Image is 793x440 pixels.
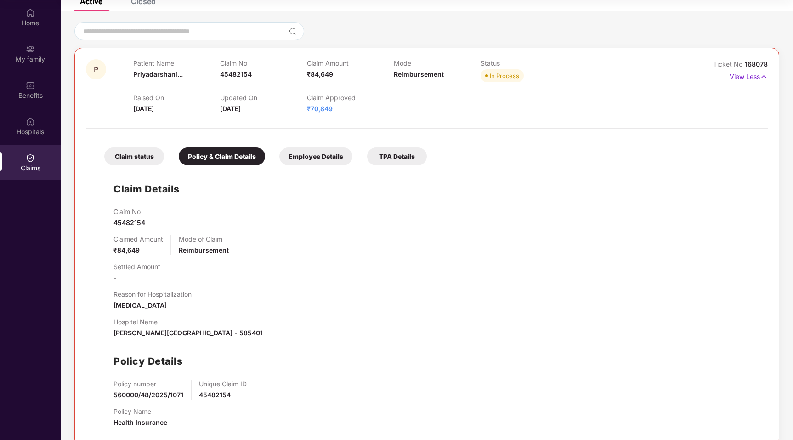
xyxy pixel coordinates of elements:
p: Status [481,59,567,67]
span: Ticket No [713,60,745,68]
img: svg+xml;base64,PHN2ZyBpZD0iU2VhcmNoLTMyeDMyIiB4bWxucz0iaHR0cDovL3d3dy53My5vcmcvMjAwMC9zdmciIHdpZH... [289,28,296,35]
div: Employee Details [279,147,352,165]
span: 45482154 [220,70,252,78]
span: ₹70,849 [307,105,333,113]
span: Reimbursement [179,246,229,254]
img: svg+xml;base64,PHN2ZyBpZD0iSG9zcGl0YWxzIiB4bWxucz0iaHR0cDovL3d3dy53My5vcmcvMjAwMC9zdmciIHdpZHRoPS... [26,117,35,126]
img: svg+xml;base64,PHN2ZyB4bWxucz0iaHR0cDovL3d3dy53My5vcmcvMjAwMC9zdmciIHdpZHRoPSIxNyIgaGVpZ2h0PSIxNy... [760,72,768,82]
p: Claimed Amount [113,235,163,243]
p: Claim Amount [307,59,394,67]
p: Raised On [133,94,220,102]
span: [MEDICAL_DATA] [113,301,167,309]
p: Mode [394,59,481,67]
p: Claim Approved [307,94,394,102]
p: Hospital Name [113,318,263,326]
h1: Claim Details [113,181,180,197]
span: [DATE] [133,105,154,113]
img: svg+xml;base64,PHN2ZyB3aWR0aD0iMjAiIGhlaWdodD0iMjAiIHZpZXdCb3g9IjAgMCAyMCAyMCIgZmlsbD0ibm9uZSIgeG... [26,45,35,54]
span: 168078 [745,60,768,68]
p: Mode of Claim [179,235,229,243]
p: Settled Amount [113,263,160,271]
p: Updated On [220,94,307,102]
p: Claim No [113,208,145,215]
span: ₹84,649 [307,70,333,78]
span: [PERSON_NAME][GEOGRAPHIC_DATA] - 585401 [113,329,263,337]
span: 45482154 [199,391,231,399]
span: ₹84,649 [113,246,140,254]
span: Reimbursement [394,70,444,78]
img: svg+xml;base64,PHN2ZyBpZD0iQmVuZWZpdHMiIHhtbG5zPSJodHRwOi8vd3d3LnczLm9yZy8yMDAwL3N2ZyIgd2lkdGg9Ij... [26,81,35,90]
img: svg+xml;base64,PHN2ZyBpZD0iSG9tZSIgeG1sbnM9Imh0dHA6Ly93d3cudzMub3JnLzIwMDAvc3ZnIiB3aWR0aD0iMjAiIG... [26,8,35,17]
div: In Process [490,71,519,80]
span: [DATE] [220,105,241,113]
span: Health Insurance [113,418,167,426]
div: TPA Details [367,147,427,165]
span: 45482154 [113,219,145,226]
span: - [113,274,117,282]
span: P [94,66,98,73]
h1: Policy Details [113,354,182,369]
span: Priyadarshani... [133,70,183,78]
p: View Less [730,69,768,82]
p: Unique Claim ID [199,380,247,388]
span: 560000/48/2025/1071 [113,391,183,399]
p: Claim No [220,59,307,67]
div: Claim status [104,147,164,165]
p: Policy Name [113,407,167,415]
p: Patient Name [133,59,220,67]
p: Reason for Hospitalization [113,290,192,298]
img: svg+xml;base64,PHN2ZyBpZD0iQ2xhaW0iIHhtbG5zPSJodHRwOi8vd3d3LnczLm9yZy8yMDAwL3N2ZyIgd2lkdGg9IjIwIi... [26,153,35,163]
p: Policy number [113,380,183,388]
div: Policy & Claim Details [179,147,265,165]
